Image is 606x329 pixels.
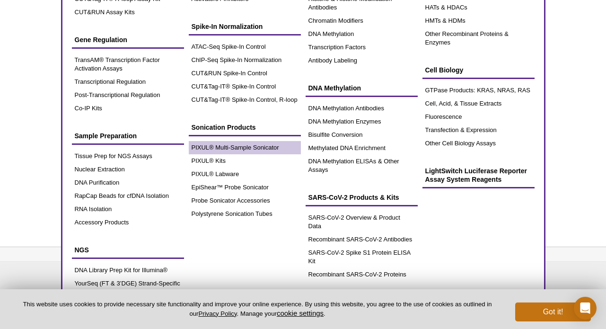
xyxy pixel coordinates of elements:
[189,141,301,154] a: PIXUL® Multi-Sample Sonicator
[72,6,184,19] a: CUT&RUN Assay Kits
[422,137,535,150] a: Other Cell Biology Assays
[306,128,418,142] a: Bisulfite Conversion
[574,297,597,320] div: Open Intercom Messenger
[306,142,418,155] a: Methylated DNA Enrichment
[189,181,301,194] a: EpiShear™ Probe Sonicator
[189,168,301,181] a: PIXUL® Labware
[72,89,184,102] a: Post-Transcriptional Regulation
[306,233,418,246] a: Recombinant SARS-CoV-2 Antibodies
[306,54,418,67] a: Antibody Labeling
[306,115,418,128] a: DNA Methylation Enzymes
[189,118,301,136] a: Sonication Products
[75,36,127,44] span: Gene Regulation
[15,300,500,318] p: This website uses cookies to provide necessary site functionality and improve your online experie...
[72,163,184,176] a: Nuclear Extraction
[422,110,535,124] a: Fluorescence
[72,264,184,277] a: DNA Library Prep Kit for Illumina®
[192,23,263,30] span: Spike-In Normalization
[72,241,184,259] a: NGS
[306,246,418,268] a: SARS-CoV-2 Spike S1 Protein ELISA Kit
[192,124,256,131] span: Sonication Products
[75,132,137,140] span: Sample Preparation
[306,188,418,206] a: SARS-CoV-2 Products & Kits
[425,66,464,74] span: Cell Biology
[422,27,535,49] a: Other Recombinant Proteins & Enzymes
[72,127,184,145] a: Sample Preparation
[306,79,418,97] a: DNA Methylation
[308,84,361,92] span: DNA Methylation
[189,53,301,67] a: ChIP-Seq Spike-In Normalization
[189,207,301,221] a: Polystyrene Sonication Tubes
[72,176,184,189] a: DNA Purification
[72,102,184,115] a: Co-IP Kits
[75,246,89,254] span: NGS
[72,75,184,89] a: Transcriptional Regulation
[306,102,418,115] a: DNA Methylation Antibodies
[72,277,184,299] a: YourSeq (FT & 3’DGE) Strand-Specific mRNA Library Prep
[189,80,301,93] a: CUT&Tag-IT® Spike-In Control
[422,124,535,137] a: Transfection & Expression
[422,162,535,188] a: LightSwitch Luciferase Reporter Assay System Reagents
[189,93,301,107] a: CUT&Tag-IT® Spike-In Control, R-loop
[72,31,184,49] a: Gene Regulation
[306,27,418,41] a: DNA Methylation
[515,302,591,321] button: Got it!
[306,211,418,233] a: SARS-CoV-2 Overview & Product Data
[189,194,301,207] a: Probe Sonicator Accessories
[189,67,301,80] a: CUT&RUN Spike-In Control
[306,268,418,281] a: Recombinant SARS-CoV-2 Proteins
[306,155,418,177] a: DNA Methylation ELISAs & Other Assays
[189,154,301,168] a: PIXUL® Kits
[422,1,535,14] a: HATs & HDACs
[306,41,418,54] a: Transcription Factors
[72,53,184,75] a: TransAM® Transcription Factor Activation Assays
[425,167,527,183] span: LightSwitch Luciferase Reporter Assay System Reagents
[72,203,184,216] a: RNA Isolation
[277,309,324,317] button: cookie settings
[72,216,184,229] a: Accessory Products
[189,18,301,36] a: Spike-In Normalization
[306,14,418,27] a: Chromatin Modifiers
[422,84,535,97] a: GTPase Products: KRAS, NRAS, RAS
[422,14,535,27] a: HMTs & HDMs
[422,61,535,79] a: Cell Biology
[72,189,184,203] a: RapCap Beads for cfDNA Isolation
[72,150,184,163] a: Tissue Prep for NGS Assays
[189,40,301,53] a: ATAC-Seq Spike-In Control
[198,310,237,317] a: Privacy Policy
[308,194,399,201] span: SARS-CoV-2 Products & Kits
[422,97,535,110] a: Cell, Acid, & Tissue Extracts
